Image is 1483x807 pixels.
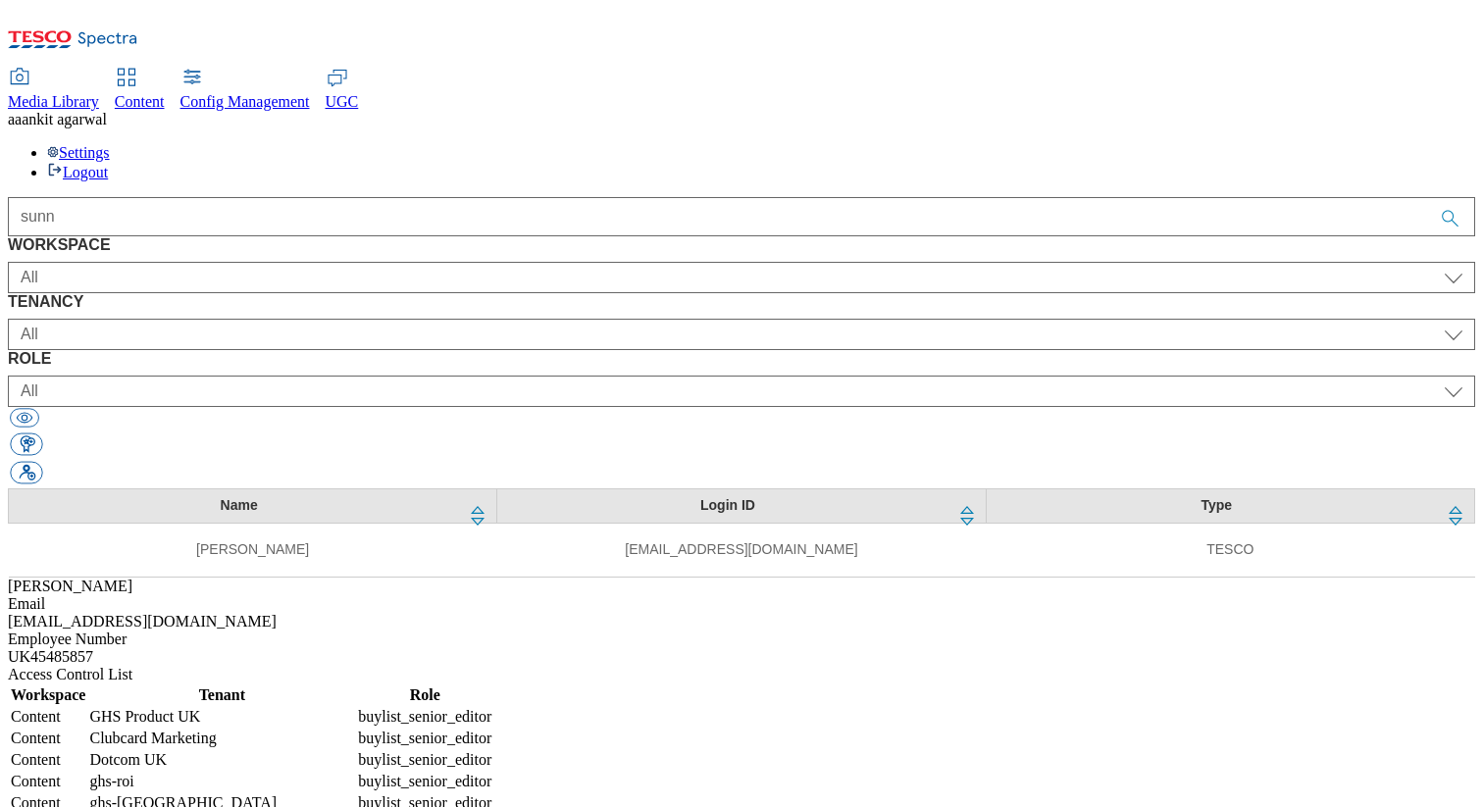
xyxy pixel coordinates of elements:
a: Logout [47,164,108,180]
span: Content [115,93,165,110]
a: Config Management [180,70,310,111]
td: buylist_senior_editor [357,707,492,727]
td: Content [10,707,86,727]
a: Media Library [8,70,99,111]
td: [EMAIL_ADDRESS][DOMAIN_NAME] [497,523,986,577]
label: WORKSPACE [8,236,1475,254]
a: Settings [47,144,110,161]
td: Content [10,772,86,791]
div: Email [8,595,1475,613]
div: Type [998,497,1435,515]
span: ankit agarwal [22,111,107,127]
div: UK45485857 [8,648,1475,666]
input: Accessible label text [8,197,1475,236]
td: buylist_senior_editor [357,772,492,791]
td: TESCO [986,523,1474,577]
td: GHS Product UK [88,707,355,727]
span: Media Library [8,93,99,110]
td: Dotcom UK [88,750,355,770]
div: Login ID [509,497,946,515]
td: ghs-roi [88,772,355,791]
td: Clubcard Marketing [88,729,355,748]
span: UGC [326,93,359,110]
td: Content [10,750,86,770]
div: [EMAIL_ADDRESS][DOMAIN_NAME] [8,613,1475,630]
td: buylist_senior_editor [357,750,492,770]
td: buylist_senior_editor [357,729,492,748]
span: [PERSON_NAME] [8,578,132,594]
td: [PERSON_NAME] [9,523,497,577]
span: aa [8,111,22,127]
div: Employee Number [8,630,1475,648]
a: UGC [326,70,359,111]
th: Role [357,685,492,705]
a: Content [115,70,165,111]
div: Access Control List [8,666,1475,683]
th: Tenant [88,685,355,705]
label: TENANCY [8,293,1475,311]
label: ROLE [8,350,1475,368]
div: Name [21,497,457,515]
td: Content [10,729,86,748]
span: Config Management [180,93,310,110]
th: Workspace [10,685,86,705]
